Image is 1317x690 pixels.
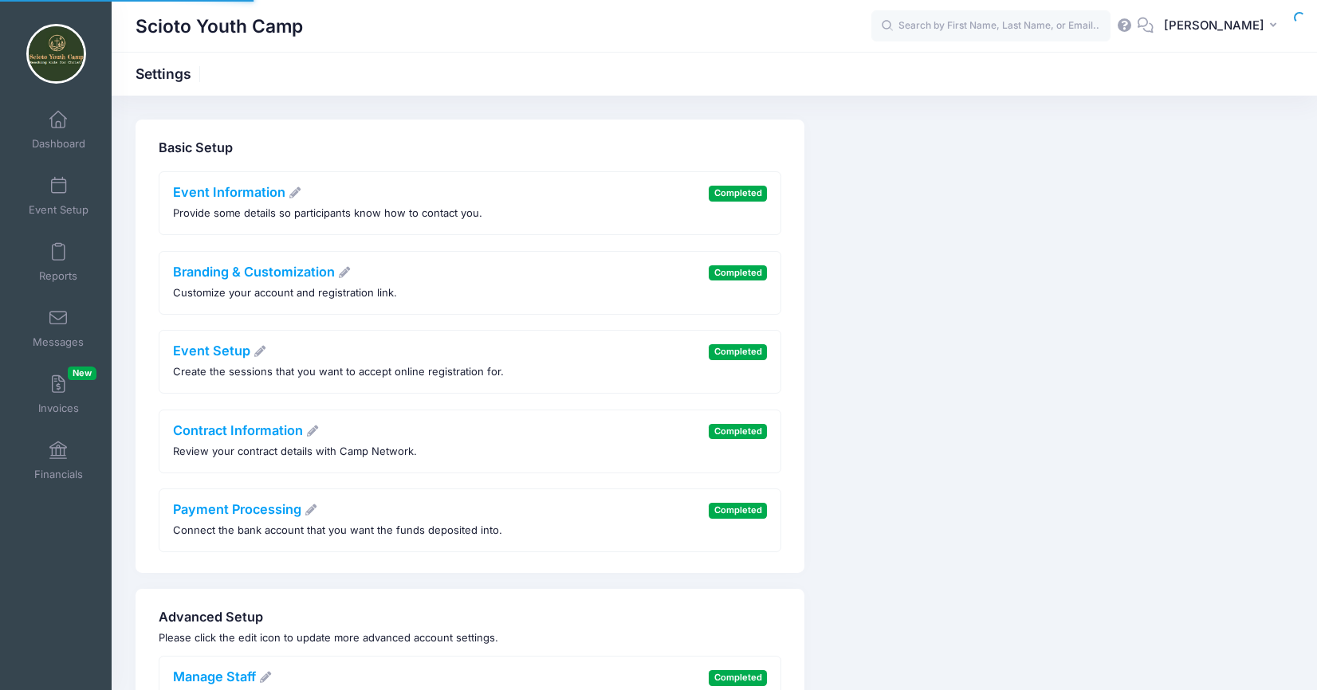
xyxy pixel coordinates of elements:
[159,630,780,646] p: Please click the edit icon to update more advanced account settings.
[21,234,96,290] a: Reports
[21,300,96,356] a: Messages
[173,264,352,280] a: Branding & Customization
[68,367,96,380] span: New
[173,444,417,460] p: Review your contract details with Camp Network.
[173,285,397,301] p: Customize your account and registration link.
[709,186,767,201] span: Completed
[21,433,96,488] a: Financials
[173,206,482,222] p: Provide some details so participants know how to contact you.
[709,265,767,280] span: Completed
[1154,8,1293,45] button: [PERSON_NAME]
[21,168,96,224] a: Event Setup
[26,24,86,84] img: Scioto Youth Camp
[871,10,1111,42] input: Search by First Name, Last Name, or Email...
[32,137,85,151] span: Dashboard
[173,523,502,539] p: Connect the bank account that you want the funds deposited into.
[1164,17,1264,34] span: [PERSON_NAME]
[39,269,77,283] span: Reports
[21,102,96,158] a: Dashboard
[173,668,273,684] a: Manage Staff
[38,402,79,415] span: Invoices
[173,364,504,380] p: Create the sessions that you want to accept online registration for.
[33,335,84,349] span: Messages
[173,343,267,359] a: Event Setup
[173,184,302,200] a: Event Information
[136,8,303,45] h1: Scioto Youth Camp
[34,468,83,481] span: Financials
[709,424,767,439] span: Completed
[136,65,205,82] h1: Settings
[29,203,88,217] span: Event Setup
[21,367,96,422] a: InvoicesNew
[173,422,320,438] a: Contract Information
[173,501,318,517] a: Payment Processing
[159,610,780,625] h4: Advanced Setup
[709,670,767,685] span: Completed
[709,503,767,518] span: Completed
[159,140,780,156] h4: Basic Setup
[709,344,767,359] span: Completed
